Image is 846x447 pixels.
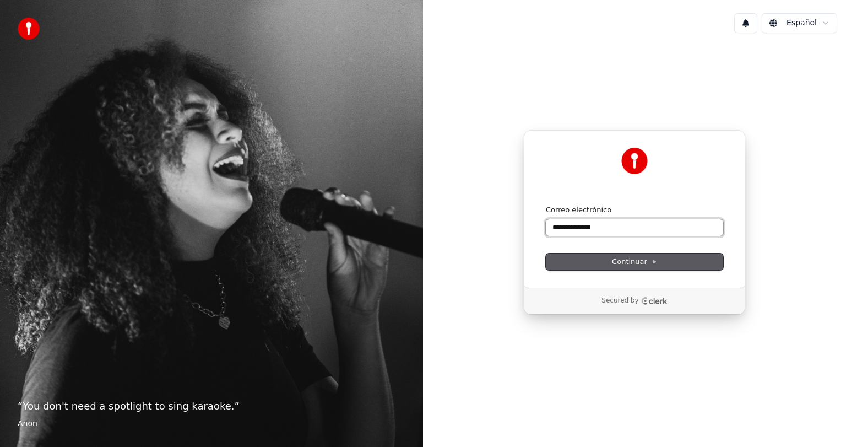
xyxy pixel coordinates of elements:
[601,297,638,305] p: Secured by
[621,148,648,174] img: Youka
[18,418,405,429] footer: Anon
[18,18,40,40] img: youka
[612,257,657,267] span: Continuar
[641,297,668,305] a: Clerk logo
[546,254,723,270] button: Continuar
[18,398,405,414] p: “ You don't need a spotlight to sing karaoke. ”
[546,205,611,215] label: Correo electrónico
